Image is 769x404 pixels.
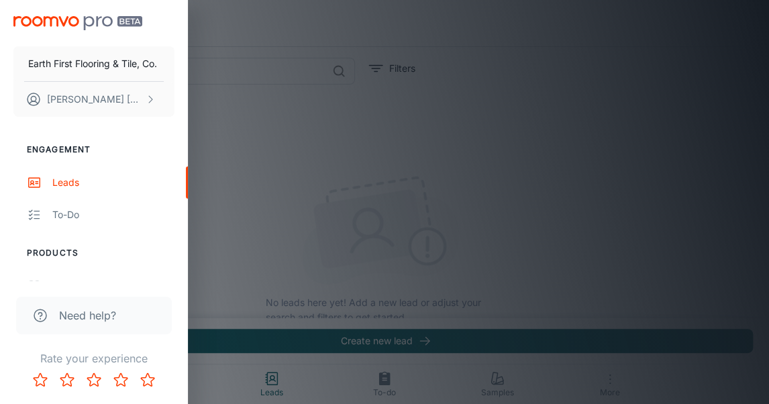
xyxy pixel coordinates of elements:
p: Earth First Flooring & Tile, Co. [28,56,157,71]
button: Rate 3 star [81,366,107,393]
button: [PERSON_NAME] [PERSON_NAME] [13,82,174,117]
span: Need help? [59,307,116,323]
button: Rate 2 star [54,366,81,393]
button: Rate 4 star [107,366,134,393]
img: Roomvo PRO Beta [13,16,142,30]
button: Rate 1 star [27,366,54,393]
div: Leads [52,175,174,190]
button: Earth First Flooring & Tile, Co. [13,46,174,81]
p: [PERSON_NAME] [PERSON_NAME] [47,92,142,107]
div: My Products [52,279,174,293]
div: To-do [52,207,174,222]
button: Rate 5 star [134,366,161,393]
p: Rate your experience [11,350,177,366]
